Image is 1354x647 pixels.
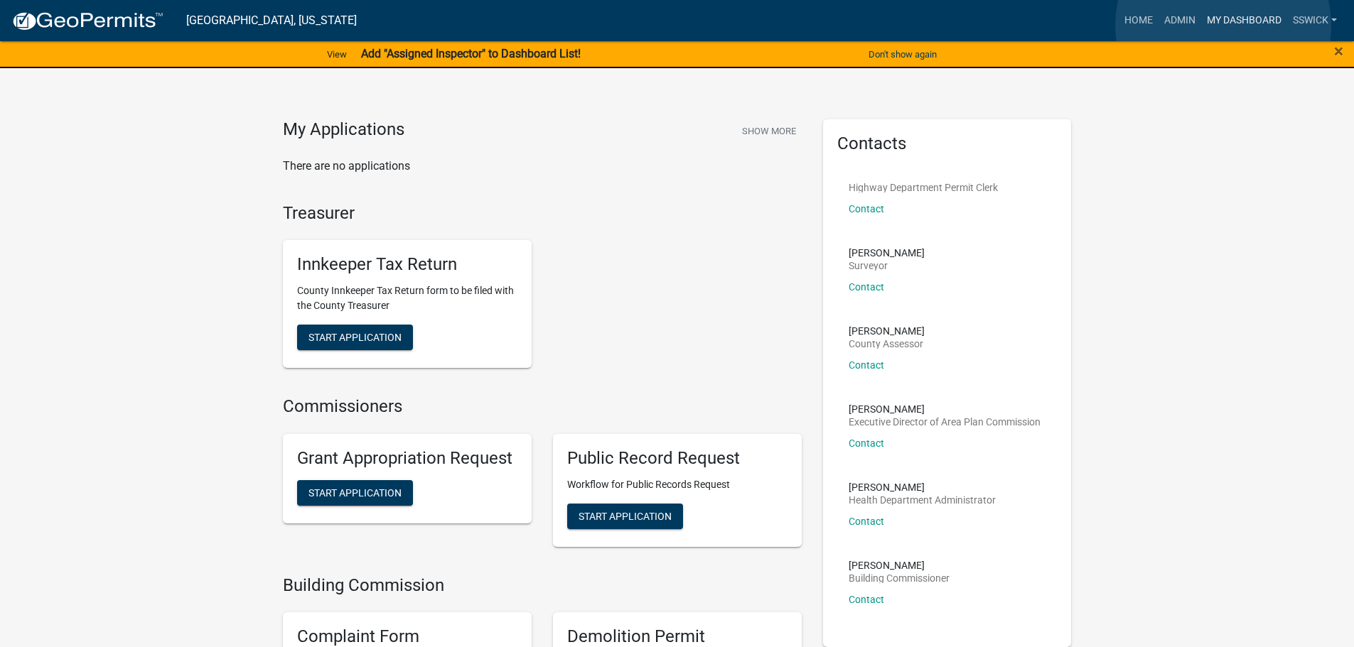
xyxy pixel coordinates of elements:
a: sswick [1287,7,1343,34]
p: County Innkeeper Tax Return form to be filed with the County Treasurer [297,283,517,313]
h5: Innkeeper Tax Return [297,254,517,275]
span: Start Application [308,332,402,343]
a: Contact [849,203,884,214]
p: There are no applications [283,158,802,175]
p: [PERSON_NAME] [849,482,996,492]
button: Don't show again [863,43,942,66]
span: Start Application [579,510,672,521]
p: [PERSON_NAME] [849,248,925,258]
a: Contact [849,281,884,293]
h4: Treasurer [283,203,802,224]
h4: My Applications [283,119,404,141]
a: [GEOGRAPHIC_DATA], [US_STATE] [186,9,357,33]
h5: Public Record Request [567,448,788,469]
h5: Complaint Form [297,626,517,647]
a: My Dashboard [1201,7,1287,34]
h4: Building Commission [283,575,802,596]
h5: Contacts [837,134,1058,154]
p: [PERSON_NAME] [849,560,950,570]
h5: Demolition Permit [567,626,788,647]
a: View [321,43,353,66]
a: Contact [849,516,884,527]
span: Start Application [308,486,402,498]
a: Contact [849,359,884,371]
a: Admin [1159,7,1201,34]
p: [PERSON_NAME] [849,404,1041,414]
p: Executive Director of Area Plan Commission [849,417,1041,427]
p: Surveyor [849,261,925,271]
h5: Grant Appropriation Request [297,448,517,469]
p: Workflow for Public Records Request [567,477,788,492]
p: County Assessor [849,339,925,349]
p: Highway Department Permit Clerk [849,183,998,192]
p: [PERSON_NAME] [849,326,925,336]
p: Health Department Administrator [849,495,996,505]
h4: Commissioners [283,396,802,417]
strong: Add "Assigned Inspector" to Dashboard List! [361,47,581,60]
a: Home [1119,7,1159,34]
p: Building Commissioner [849,573,950,583]
span: × [1334,41,1343,61]
button: Start Application [567,504,683,529]
button: Start Application [297,325,413,350]
button: Start Application [297,480,413,506]
a: Contact [849,594,884,605]
button: Close [1334,43,1343,60]
a: Contact [849,437,884,449]
button: Show More [736,119,802,143]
